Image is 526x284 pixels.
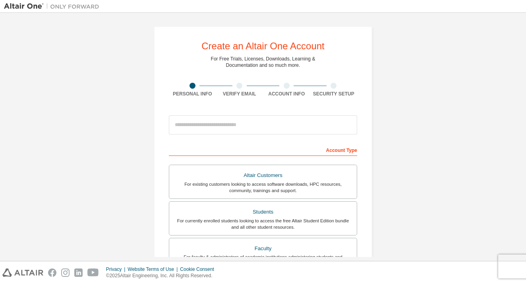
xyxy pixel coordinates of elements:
[310,91,358,97] div: Security Setup
[4,2,103,10] img: Altair One
[201,41,325,51] div: Create an Altair One Account
[128,266,180,272] div: Website Terms of Use
[106,272,219,279] p: © 2025 Altair Engineering, Inc. All Rights Reserved.
[2,268,43,277] img: altair_logo.svg
[74,268,83,277] img: linkedin.svg
[48,268,56,277] img: facebook.svg
[174,181,352,194] div: For existing customers looking to access software downloads, HPC resources, community, trainings ...
[216,91,263,97] div: Verify Email
[87,268,99,277] img: youtube.svg
[169,91,216,97] div: Personal Info
[174,243,352,254] div: Faculty
[174,170,352,181] div: Altair Customers
[169,143,357,156] div: Account Type
[180,266,219,272] div: Cookie Consent
[106,266,128,272] div: Privacy
[174,206,352,218] div: Students
[263,91,310,97] div: Account Info
[174,218,352,230] div: For currently enrolled students looking to access the free Altair Student Edition bundle and all ...
[211,56,315,68] div: For Free Trials, Licenses, Downloads, Learning & Documentation and so much more.
[174,254,352,266] div: For faculty & administrators of academic institutions administering students and accessing softwa...
[61,268,70,277] img: instagram.svg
